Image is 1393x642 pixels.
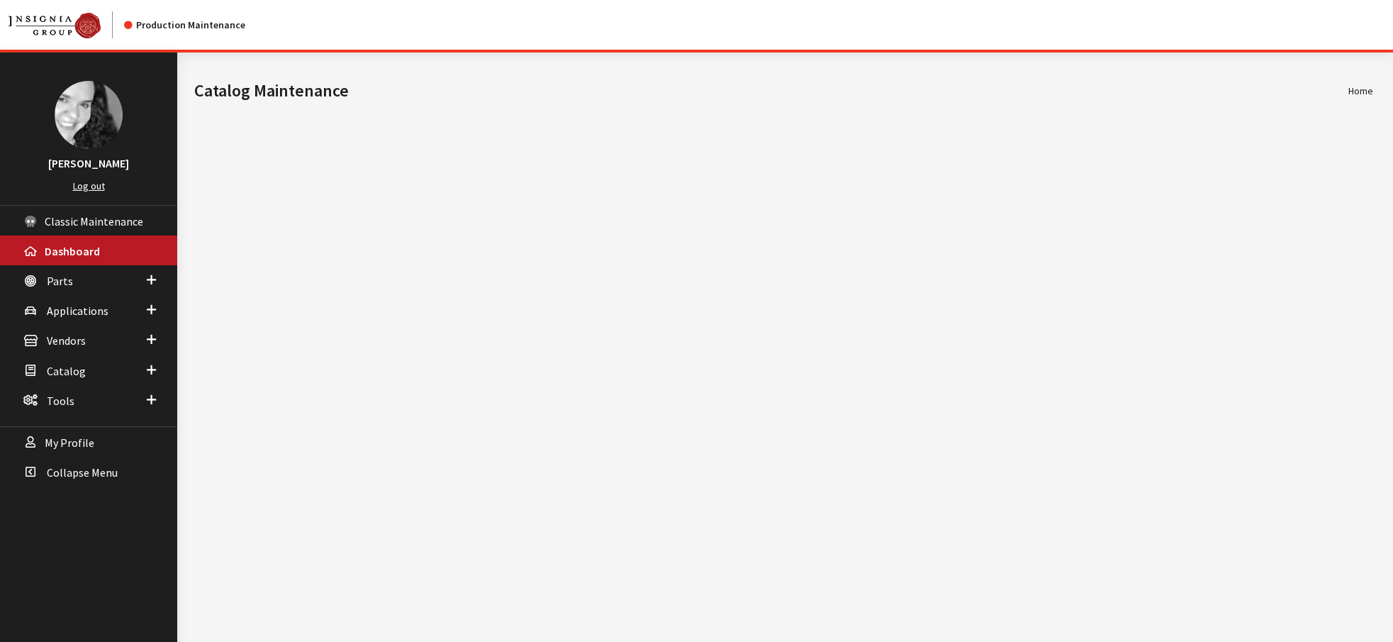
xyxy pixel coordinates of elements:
h1: Catalog Maintenance [194,78,1348,104]
li: Home [1348,84,1373,99]
a: Log out [73,179,105,192]
span: Classic Maintenance [45,214,143,228]
span: Collapse Menu [47,465,118,480]
span: Vendors [47,334,86,348]
h3: [PERSON_NAME] [14,155,163,172]
a: Insignia Group logo [9,11,124,38]
span: Catalog [47,364,86,378]
span: Parts [47,274,73,288]
div: Production Maintenance [124,18,245,33]
span: Tools [47,394,74,408]
img: Khrystal Dorton [55,81,123,149]
span: Applications [47,304,108,318]
span: My Profile [45,436,94,450]
img: Catalog Maintenance [9,13,101,38]
span: Dashboard [45,244,100,258]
